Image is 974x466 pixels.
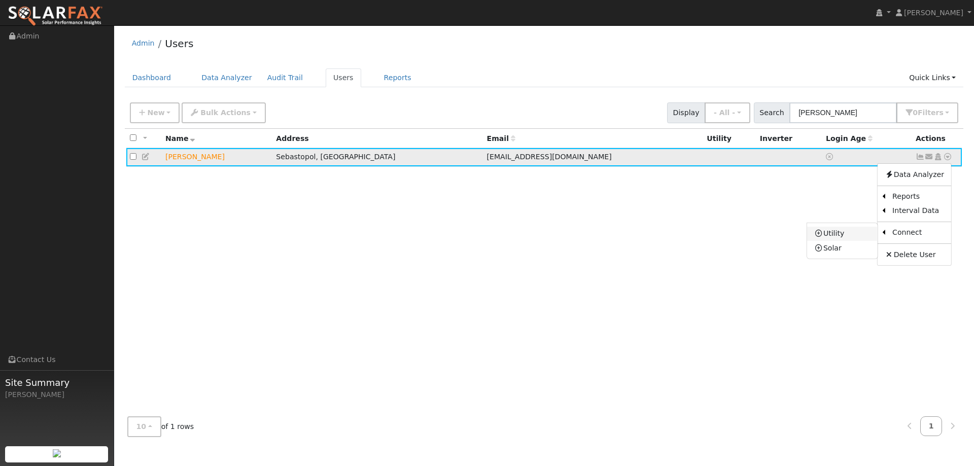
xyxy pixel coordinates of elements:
a: Quick Links [901,68,963,87]
a: Dashboard [125,68,179,87]
a: Audit Trail [260,68,310,87]
a: Connect [885,226,951,240]
span: [EMAIL_ADDRESS][DOMAIN_NAME] [487,153,612,161]
a: 1 [920,416,943,436]
a: Solar [807,241,878,255]
a: Not connected [916,153,925,161]
a: No login access [826,153,835,161]
a: Reports [885,190,951,204]
a: Reports [376,68,419,87]
span: Display [667,102,705,123]
button: Bulk Actions [182,102,265,123]
span: Bulk Actions [200,109,251,117]
a: Delete User [878,247,951,262]
a: Login As [933,153,943,161]
a: Admin [132,39,155,47]
span: Name [165,134,195,142]
span: Search [754,102,790,123]
span: Email [487,134,515,142]
span: 10 [136,422,147,431]
td: Sebastopol, [GEOGRAPHIC_DATA] [272,148,483,167]
button: New [130,102,180,123]
a: Data Analyzer [194,68,260,87]
a: Utility [807,227,878,241]
a: Users [165,38,193,50]
span: [PERSON_NAME] [904,9,963,17]
a: Users [326,68,361,87]
button: 0Filters [896,102,958,123]
div: [PERSON_NAME] [5,389,109,400]
button: - All - [705,102,750,123]
span: Days since last login [826,134,873,142]
a: Interval Data [885,204,951,218]
span: Filter [918,109,944,117]
span: New [147,109,164,117]
a: Data Analyzer [878,167,951,182]
a: Edit User [142,153,151,161]
span: Site Summary [5,376,109,389]
span: of 1 rows [127,416,194,437]
a: Other actions [943,152,952,162]
img: SolarFax [8,6,103,27]
span: s [939,109,943,117]
div: Address [276,133,479,144]
div: Actions [916,133,958,144]
td: Lead [162,148,272,167]
button: 10 [127,416,161,437]
img: retrieve [53,449,61,457]
div: Inverter [760,133,819,144]
input: Search [789,102,897,123]
a: flatland@sonic.net [925,152,934,162]
div: Utility [707,133,752,144]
